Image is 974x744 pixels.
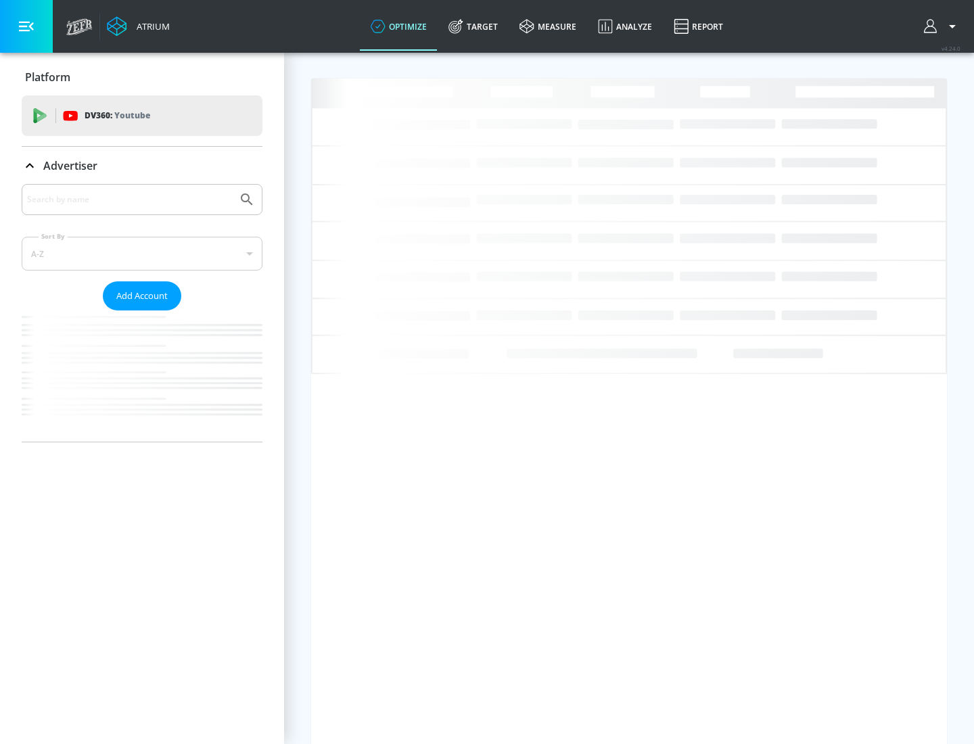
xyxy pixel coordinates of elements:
div: A-Z [22,237,262,271]
a: Analyze [587,2,663,51]
a: Atrium [107,16,170,37]
div: DV360: Youtube [22,95,262,136]
a: optimize [360,2,438,51]
div: Atrium [131,20,170,32]
input: Search by name [27,191,232,208]
div: Advertiser [22,147,262,185]
a: measure [509,2,587,51]
span: Add Account [116,288,168,304]
span: v 4.24.0 [942,45,960,52]
p: Platform [25,70,70,85]
p: Advertiser [43,158,97,173]
a: Target [438,2,509,51]
label: Sort By [39,232,68,241]
p: Youtube [114,108,150,122]
a: Report [663,2,734,51]
nav: list of Advertiser [22,310,262,442]
div: Platform [22,58,262,96]
button: Add Account [103,281,181,310]
div: Advertiser [22,184,262,442]
p: DV360: [85,108,150,123]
